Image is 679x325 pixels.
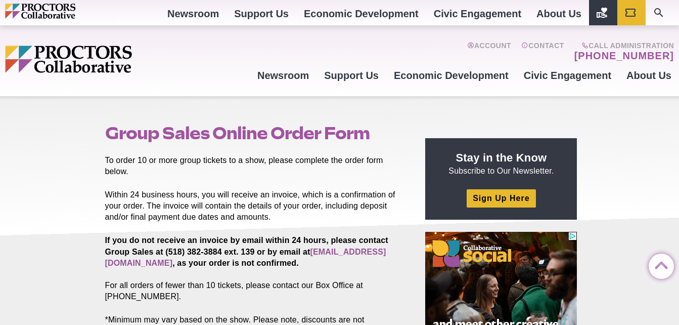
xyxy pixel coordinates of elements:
[316,62,386,89] a: Support Us
[105,236,388,267] strong: If you do not receive an invoice by email within 24 hours, please contact Group Sales at (518) 38...
[571,42,674,50] span: Call Administration
[250,62,316,89] a: Newsroom
[105,155,402,177] p: To order 10 or more group tickets to a show, please complete the order form below.
[105,235,402,302] p: For all orders of fewer than 10 tickets, please contact our Box Office at [PHONE_NUMBER].
[619,62,679,89] a: About Us
[456,151,547,164] strong: Stay in the Know
[467,189,535,207] a: Sign Up Here
[386,62,516,89] a: Economic Development
[105,189,402,223] p: Within 24 business hours, you will receive an invoice, which is a confirmation of your order. The...
[5,4,119,19] img: Proctors logo
[105,248,386,267] a: [EMAIL_ADDRESS][DOMAIN_NAME]
[516,62,619,89] a: Civic Engagement
[105,124,402,143] h1: Group Sales Online Order Form
[649,254,669,274] a: Back to Top
[437,150,565,177] p: Subscribe to Our Newsletter.
[5,46,210,73] img: Proctors logo
[467,42,511,62] a: Account
[574,50,674,62] a: [PHONE_NUMBER]
[521,42,564,62] a: Contact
